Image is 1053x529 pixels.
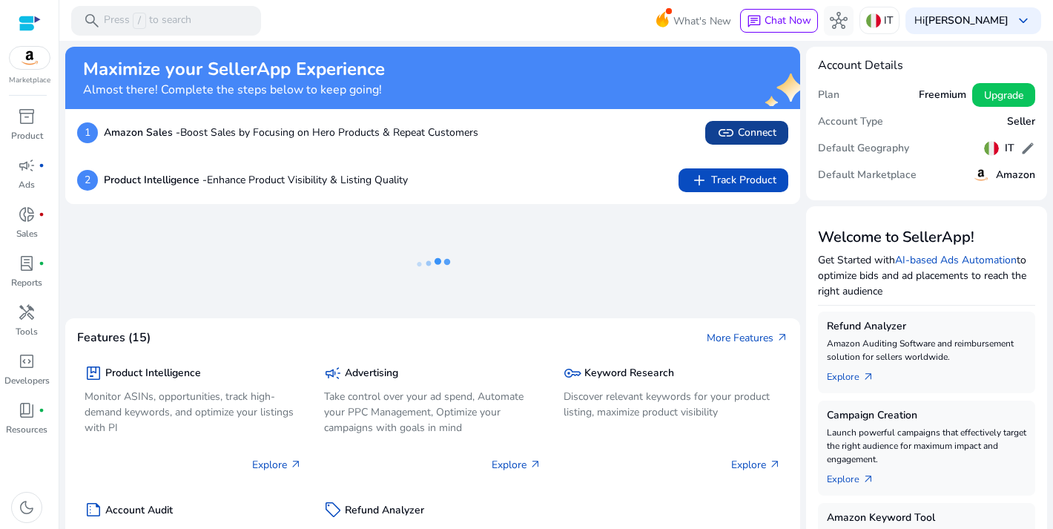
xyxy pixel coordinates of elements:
p: Enhance Product Visibility & Listing Quality [104,172,408,188]
span: / [133,13,146,29]
span: What's New [673,8,731,34]
p: Discover relevant keywords for your product listing, maximize product visibility [564,389,781,420]
h5: Advertising [345,367,398,380]
span: fiber_manual_record [39,407,44,413]
b: [PERSON_NAME] [925,13,1009,27]
span: dark_mode [18,499,36,516]
h5: Freemium [919,89,966,102]
p: Monitor ASINs, opportunities, track high-demand keywords, and optimize your listings with PI [85,389,302,436]
span: Upgrade [984,88,1023,103]
p: Amazon Auditing Software and reimbursement solution for sellers worldwide. [827,337,1026,364]
b: Product Intelligence - [104,173,207,187]
p: Developers [4,374,50,387]
span: package [85,364,102,382]
button: linkConnect [705,121,788,145]
span: arrow_outward [776,332,788,344]
p: Product [11,129,43,142]
h5: Campaign Creation [827,410,1026,422]
h5: Amazon Keyword Tool [827,512,1026,525]
span: arrow_outward [769,459,781,470]
p: Take control over your ad spend, Automate your PPC Management, Optimize your campaigns with goals... [324,389,541,436]
h5: Keyword Research [584,367,674,380]
h5: Refund Analyzer [827,321,1026,333]
span: campaign [18,157,36,174]
a: AI-based Ads Automation [895,253,1017,267]
span: key [564,364,581,382]
h5: Refund Analyzer [345,505,424,517]
span: search [83,12,101,30]
h5: Account Type [818,116,883,128]
h5: Account Audit [105,505,173,517]
a: More Featuresarrow_outward [707,330,788,346]
p: Boost Sales by Focusing on Hero Products & Repeat Customers [104,125,478,140]
span: fiber_manual_record [39,162,44,168]
h4: Features (15) [77,331,151,345]
b: Amazon Sales - [104,125,180,139]
p: 2 [77,170,98,191]
p: Press to search [104,13,191,29]
span: lab_profile [18,254,36,272]
span: keyboard_arrow_down [1014,12,1032,30]
h5: Seller [1007,116,1035,128]
h5: IT [1005,142,1014,155]
p: Sales [16,227,38,240]
p: Ads [19,178,35,191]
h5: Amazon [996,169,1035,182]
a: Explorearrow_outward [827,466,886,487]
span: arrow_outward [862,473,874,485]
span: summarize [85,501,102,519]
p: Explore [252,457,302,473]
span: Connect [717,124,776,142]
p: Launch powerful campaigns that effectively target the right audience for maximum impact and engag... [827,426,1026,466]
p: Hi [914,16,1009,26]
span: Track Product [690,171,776,189]
h5: Product Intelligence [105,367,201,380]
h4: Almost there! Complete the steps below to keep going! [83,83,385,97]
h4: Account Details [818,59,1035,73]
button: chatChat Now [740,9,818,33]
span: chat [747,14,762,29]
span: add [690,171,708,189]
p: Get Started with to optimize bids and ad placements to reach the right audience [818,252,1035,299]
h5: Default Geography [818,142,909,155]
span: inventory_2 [18,108,36,125]
span: handyman [18,303,36,321]
a: Explorearrow_outward [827,364,886,384]
span: book_4 [18,401,36,419]
h5: Plan [818,89,839,102]
span: link [717,124,735,142]
img: it.svg [866,13,881,28]
span: code_blocks [18,352,36,370]
span: hub [830,12,848,30]
button: hub [824,6,854,36]
span: fiber_manual_record [39,211,44,217]
p: IT [884,7,893,33]
span: campaign [324,364,342,382]
p: Explore [731,457,781,473]
button: addTrack Product [679,168,788,192]
img: it.svg [984,141,999,156]
h5: Default Marketplace [818,169,917,182]
h3: Welcome to SellerApp! [818,229,1035,246]
span: arrow_outward [529,459,541,470]
span: fiber_manual_record [39,260,44,266]
p: Reports [11,276,42,289]
p: 1 [77,122,98,143]
h2: Maximize your SellerApp Experience [83,59,385,80]
span: donut_small [18,206,36,223]
p: Resources [6,423,47,436]
img: amazon.svg [972,166,990,184]
img: amazon.svg [10,47,50,69]
p: Explore [492,457,541,473]
span: arrow_outward [290,459,302,470]
span: Chat Now [765,13,811,27]
p: Marketplace [9,75,50,86]
span: arrow_outward [862,371,874,383]
p: Tools [16,325,38,338]
span: edit [1020,141,1035,156]
span: sell [324,501,342,519]
button: Upgrade [972,83,1035,107]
